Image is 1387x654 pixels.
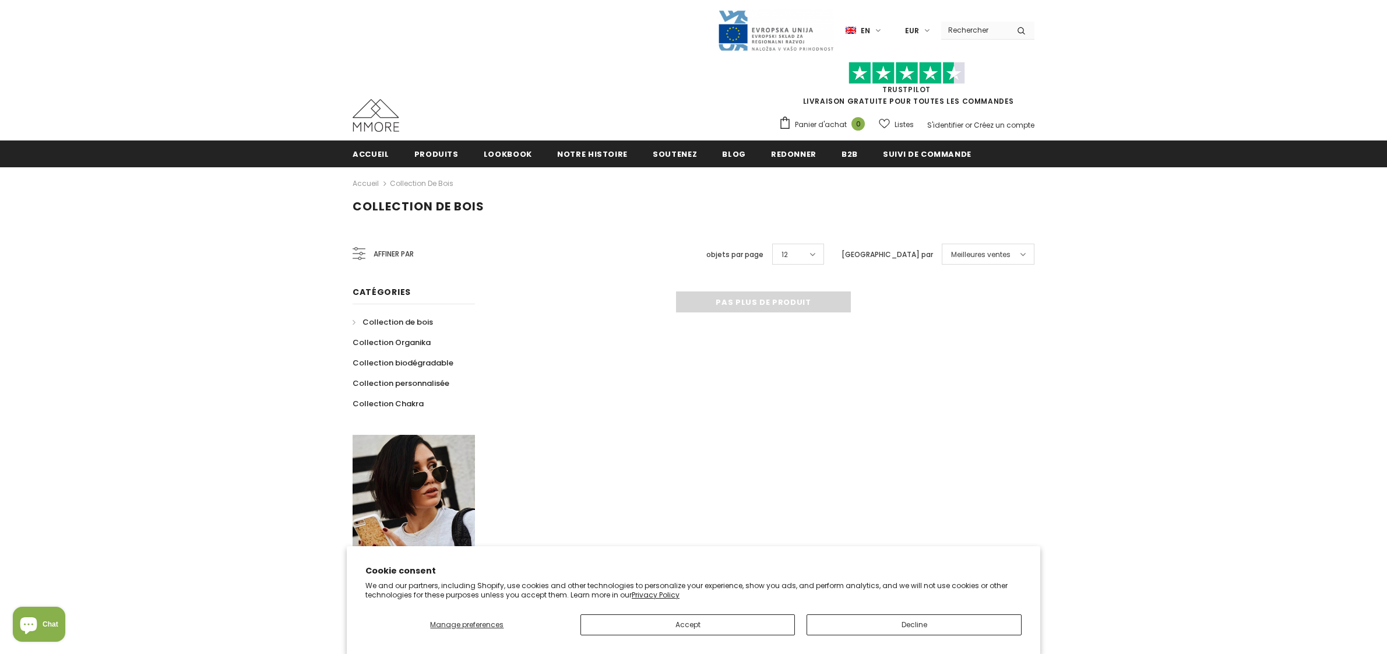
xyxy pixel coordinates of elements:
[9,607,69,645] inbox-online-store-chat: Shopify online store chat
[632,590,680,600] a: Privacy Policy
[353,393,424,414] a: Collection Chakra
[365,581,1022,599] p: We and our partners, including Shopify, use cookies and other technologies to personalize your ex...
[861,25,870,37] span: en
[846,26,856,36] img: i-lang-1.png
[653,140,697,167] a: soutenez
[722,140,746,167] a: Blog
[365,614,569,635] button: Manage preferences
[374,248,414,261] span: Affiner par
[851,117,865,131] span: 0
[353,149,389,160] span: Accueil
[895,119,914,131] span: Listes
[353,378,449,389] span: Collection personnalisée
[353,177,379,191] a: Accueil
[353,198,484,215] span: Collection de bois
[951,249,1011,261] span: Meilleures ventes
[779,116,871,133] a: Panier d'achat 0
[883,149,971,160] span: Suivi de commande
[965,120,972,130] span: or
[883,140,971,167] a: Suivi de commande
[430,620,504,630] span: Manage preferences
[842,149,858,160] span: B2B
[771,149,816,160] span: Redonner
[842,140,858,167] a: B2B
[353,286,411,298] span: Catégories
[353,357,453,368] span: Collection biodégradable
[353,99,399,132] img: Cas MMORE
[927,120,963,130] a: S'identifier
[484,140,532,167] a: Lookbook
[557,149,628,160] span: Notre histoire
[807,614,1022,635] button: Decline
[353,332,431,353] a: Collection Organika
[353,353,453,373] a: Collection biodégradable
[557,140,628,167] a: Notre histoire
[365,565,1022,577] h2: Cookie consent
[974,120,1034,130] a: Créez un compte
[849,62,965,85] img: Faites confiance aux étoiles pilotes
[717,25,834,35] a: Javni Razpis
[842,249,933,261] label: [GEOGRAPHIC_DATA] par
[706,249,763,261] label: objets par page
[882,85,931,94] a: TrustPilot
[781,249,788,261] span: 12
[771,140,816,167] a: Redonner
[580,614,795,635] button: Accept
[653,149,697,160] span: soutenez
[717,9,834,52] img: Javni Razpis
[353,140,389,167] a: Accueil
[353,373,449,393] a: Collection personnalisée
[414,140,459,167] a: Produits
[795,119,847,131] span: Panier d'achat
[879,114,914,135] a: Listes
[414,149,459,160] span: Produits
[779,67,1034,106] span: LIVRAISON GRATUITE POUR TOUTES LES COMMANDES
[353,337,431,348] span: Collection Organika
[722,149,746,160] span: Blog
[941,22,1008,38] input: Search Site
[362,317,433,328] span: Collection de bois
[353,398,424,409] span: Collection Chakra
[905,25,919,37] span: EUR
[353,312,433,332] a: Collection de bois
[390,178,453,188] a: Collection de bois
[484,149,532,160] span: Lookbook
